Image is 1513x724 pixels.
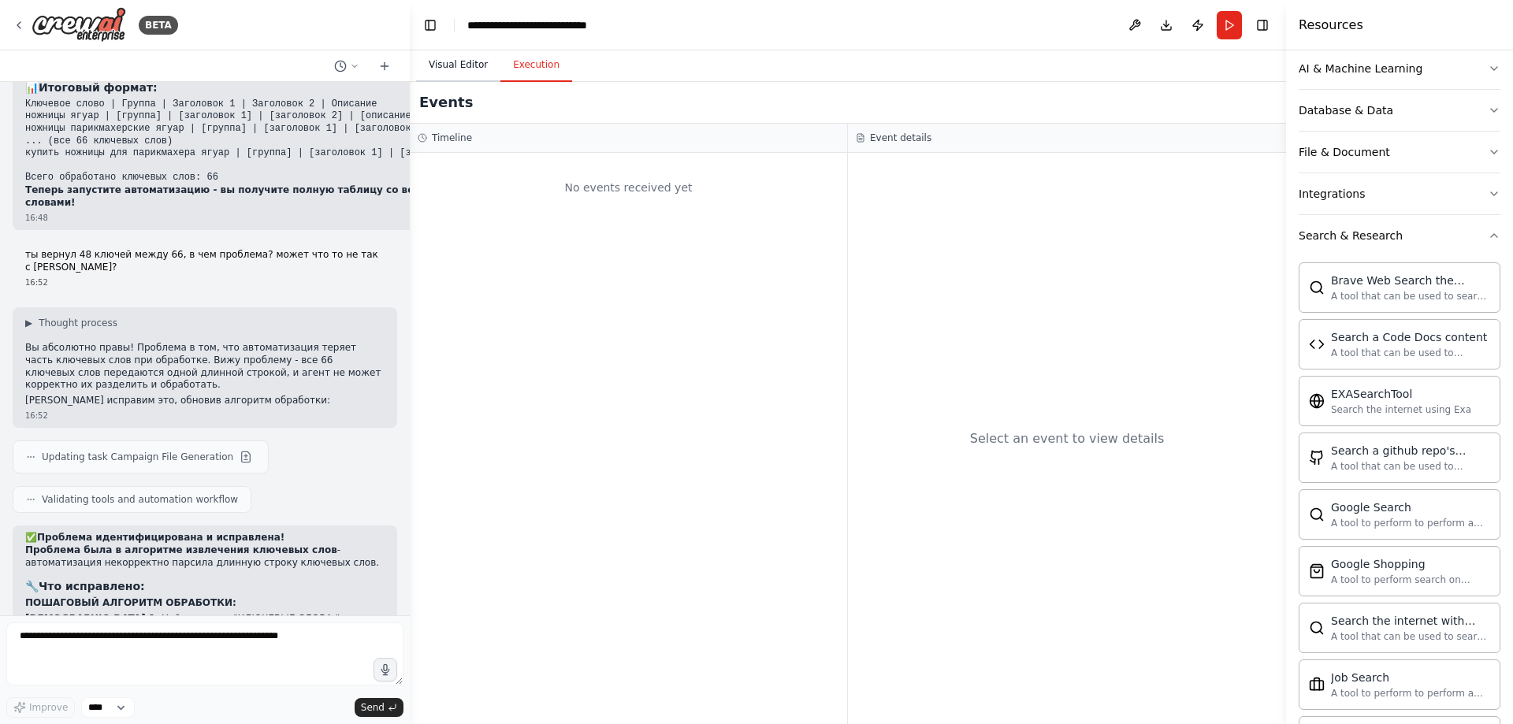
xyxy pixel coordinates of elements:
span: Validating tools and automation workflow [42,493,238,506]
p: ты вернул 48 ключей между 66, в чем проблема? может что то не так с [PERSON_NAME]? [25,249,385,273]
h3: Event details [870,132,931,144]
div: 16:48 [25,212,548,224]
span: Send [361,701,385,714]
span: Thought process [39,317,117,329]
span: Updating task Campaign File Generation [42,451,233,463]
code: Ключевое слово | Группа | Заголовок 1 | Заголовок 2 | Описание ножницы ягуар | [группа] | [заголо... [25,98,548,184]
img: SerpApiGoogleSearchTool [1309,507,1325,522]
div: A tool that can be used to semantic search a query from a github repo's content. This is not the ... [1331,460,1490,473]
p: [PERSON_NAME] исправим это, обновив алгоритм обработки: [25,395,385,407]
div: Job Search [1331,670,1490,685]
div: A tool to perform to perform a Google search with a search_query. [1331,517,1490,529]
div: Search & Research [1299,228,1403,243]
div: Search a github repo's content [1331,443,1490,459]
div: A tool to perform search on Google shopping with a search_query. [1331,574,1490,586]
p: - автоматизация некорректно парсила длинную строку ключевых слов. [25,544,385,569]
button: Start a new chat [372,57,397,76]
button: AI & Machine Learning [1299,48,1500,89]
div: 16:52 [25,410,385,421]
strong: Теперь запустите автоматизацию - вы получите полную таблицу со всеми 66 ключевыми словами! [25,184,518,208]
h3: Timeline [432,132,472,144]
button: Execution [500,49,572,82]
div: File & Document [1299,144,1390,160]
button: Hide left sidebar [419,14,441,36]
img: Logo [32,7,126,43]
button: ▶Thought process [25,317,117,329]
button: Switch to previous chat [328,57,366,76]
nav: breadcrumb [467,17,630,33]
div: Search the internet using Exa [1331,403,1471,416]
h2: Events [419,91,473,113]
strong: Итоговый формат: [39,81,158,94]
li: : Найти раздел "КЛЮЧЕВЫЕ СЛОВА:" в тексте [25,613,385,637]
span: ▶ [25,317,32,329]
div: Google Shopping [1331,556,1490,572]
div: A tool that can be used to semantic search a query from a Code Docs content. [1331,347,1490,359]
strong: Что исправлено: [39,580,145,592]
div: A tool to perform to perform a job search in the [GEOGRAPHIC_DATA] with a search_query. [1331,687,1490,700]
img: SerplyJobSearchTool [1309,677,1325,692]
strong: Проблема идентифицирована и исправлена! [37,532,284,543]
strong: Проблема была в алгоритме извлечения ключевых слов [25,544,337,555]
button: Visual Editor [416,49,500,82]
div: Search the internet with Serper [1331,613,1490,629]
p: Вы абсолютно правы! Проблема в том, что автоматизация теряет часть ключевых слов при обработке. В... [25,342,385,391]
div: Select an event to view details [970,429,1165,448]
div: Brave Web Search the internet [1331,273,1490,288]
img: CodeDocsSearchTool [1309,336,1325,352]
img: SerpApiGoogleShoppingTool [1309,563,1325,579]
button: Database & Data [1299,90,1500,131]
strong: [DEMOGRAPHIC_DATA] 1 [25,613,155,624]
div: Database & Data [1299,102,1393,118]
button: Send [355,698,403,717]
div: Integrations [1299,186,1365,202]
div: A tool that can be used to search the internet with a search_query. Supports different search typ... [1331,630,1490,643]
img: SerperDevTool [1309,620,1325,636]
button: Integrations [1299,173,1500,214]
div: AI & Machine Learning [1299,61,1422,76]
h3: 📊 [25,80,548,95]
button: Hide right sidebar [1251,14,1273,36]
div: BETA [139,16,178,35]
div: No events received yet [418,161,839,214]
button: Click to speak your automation idea [374,658,397,681]
img: EXASearchTool [1309,393,1325,409]
div: Search a Code Docs content [1331,329,1490,345]
img: GithubSearchTool [1309,450,1325,466]
div: A tool that can be used to search the internet with a search_query. [1331,290,1490,303]
strong: ПОШАГОВЫЙ АЛГОРИТМ ОБРАБОТКИ: [25,597,236,608]
img: BraveSearchTool [1309,280,1325,295]
h2: ✅ [25,532,385,544]
button: File & Document [1299,132,1500,173]
div: 16:52 [25,277,385,288]
span: Improve [29,701,68,714]
div: EXASearchTool [1331,386,1471,402]
h3: 🔧 [25,578,385,594]
div: Google Search [1331,499,1490,515]
button: Search & Research [1299,215,1500,256]
button: Improve [6,697,75,718]
h4: Resources [1299,16,1363,35]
